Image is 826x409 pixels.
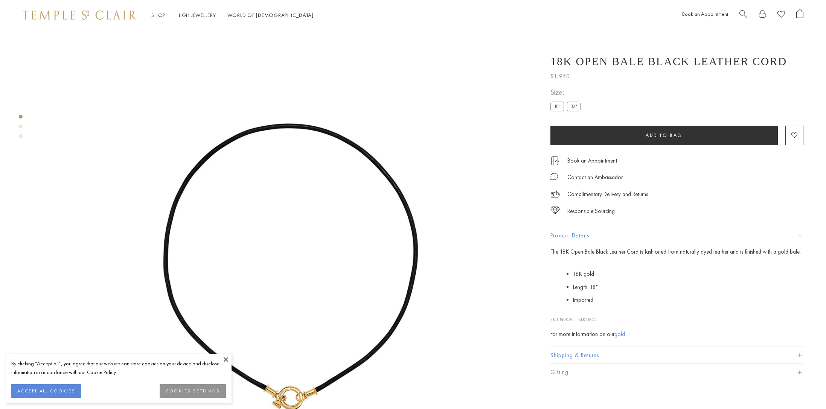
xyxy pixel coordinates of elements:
div: Contact an Ambassador [567,173,623,182]
a: ShopShop [151,12,165,18]
a: gold [614,330,625,338]
a: Book an Appointment [567,157,617,165]
button: Add to bag [550,126,778,145]
a: Book an Appointment [682,11,728,17]
div: Product gallery navigation [19,113,23,144]
div: For more information on our [550,330,803,339]
img: Temple St. Clair [23,11,136,20]
p: SKU: [550,309,803,323]
p: The 18K Open Bale Black Leather Cord is fashioned from naturally dyed leather and is finished wit... [550,247,803,257]
label: 18" [550,102,564,111]
button: Gifting [550,364,803,381]
li: 18K gold [573,268,803,281]
button: Product Details [550,227,803,244]
h1: 18K Open Bale Black Leather Cord [550,55,787,68]
button: ACCEPT ALL COOKIES [11,384,81,398]
a: Open Shopping Bag [796,9,803,21]
li: Length: 18" [573,281,803,294]
span: Size: [550,86,584,99]
img: MessageIcon-01_2.svg [550,173,558,180]
div: Responsible Sourcing [567,207,615,216]
a: Search [739,9,747,21]
span: N00001-BLK18OC [560,317,597,322]
a: View Wishlist [777,9,785,21]
li: Imported [573,293,803,307]
a: World of [DEMOGRAPHIC_DATA]World of [DEMOGRAPHIC_DATA] [227,12,314,18]
img: icon_delivery.svg [550,190,560,199]
nav: Main navigation [151,11,314,20]
span: Add to bag [646,132,683,138]
div: By clicking “Accept all”, you agree that our website can store cookies on your device and disclos... [11,359,226,377]
button: Shipping & Returns [550,347,803,364]
span: $1,950 [550,71,570,81]
p: Complimentary Delivery and Returns [567,190,648,199]
button: COOKIES SETTINGS [160,384,226,398]
img: icon_appointment.svg [550,157,559,165]
a: High JewelleryHigh Jewellery [177,12,216,18]
img: icon_sourcing.svg [550,207,560,214]
label: 32" [567,102,581,111]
